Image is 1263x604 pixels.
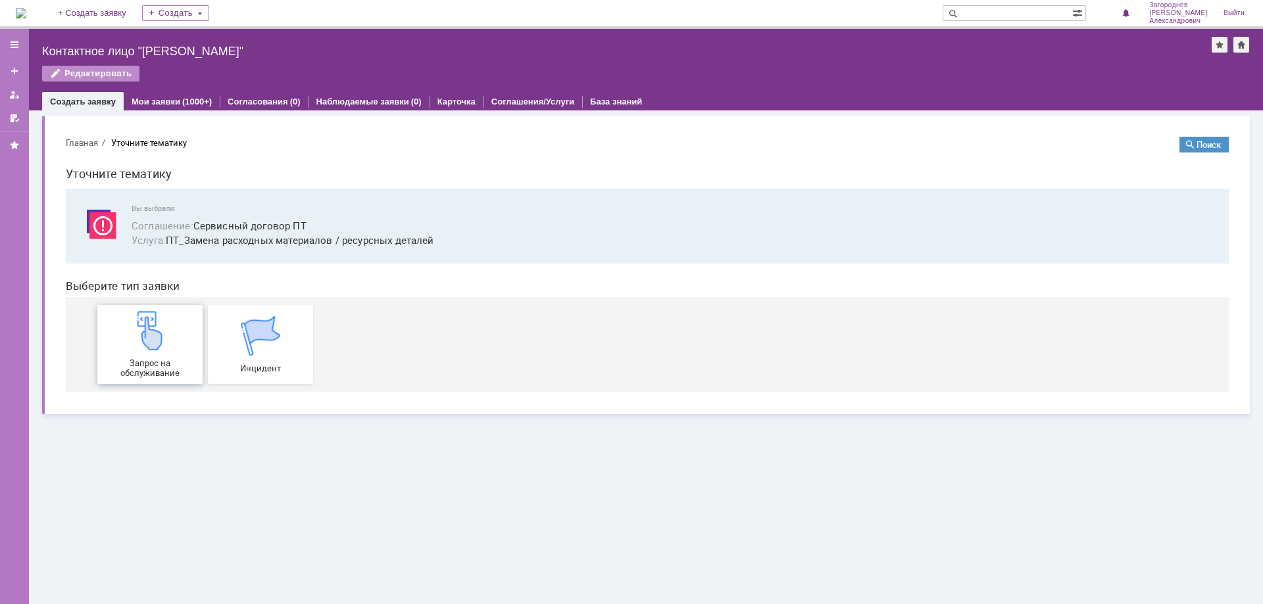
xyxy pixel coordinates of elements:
[11,153,1174,166] header: Выберите тип заявки
[11,38,1174,57] h1: Уточните тематику
[42,45,1212,58] div: Контактное лицо "[PERSON_NAME]"
[132,97,180,106] a: Мои заявки
[182,97,212,106] div: (1000+)
[4,108,25,129] a: Мои согласования
[76,93,138,106] span: Соглашение :
[142,5,209,21] div: Создать
[1233,37,1249,53] div: Сделать домашней страницей
[411,97,422,106] div: (0)
[76,78,1158,87] span: Вы выбрали:
[491,97,574,106] a: Соглашения/Услуги
[50,97,116,106] a: Создать заявку
[228,97,288,106] a: Согласования
[11,11,43,22] button: Главная
[1149,1,1208,9] span: Загороднев
[437,97,476,106] a: Карточка
[46,232,143,252] span: Запрос на обслуживание
[316,97,409,106] a: Наблюдаемые заявки
[1212,37,1227,53] div: Добавить в избранное
[76,107,111,120] span: Услуга :
[26,78,66,118] img: svg%3E
[1124,11,1174,26] button: Поиск
[1149,9,1208,17] span: [PERSON_NAME]
[42,179,147,258] a: Запрос на обслуживание
[157,237,254,247] span: Инцидент
[590,97,642,106] a: База знаний
[153,179,258,258] a: Инцидент
[16,8,26,18] img: logo
[1072,6,1085,18] span: Расширенный поиск
[75,185,114,224] img: get1a5076dc500e4355b1f65a444c68a1cb
[186,190,225,229] img: get14222c8f49ca4a32b308768b33fb6794
[4,60,25,81] a: Создать заявку
[1149,17,1208,25] span: Александрович
[76,106,1158,122] span: ПТ_Замена расходных материалов / ресурсных деталей
[4,84,25,105] a: Мои заявки
[76,92,251,107] button: Соглашение:Сервисный договор ПТ
[56,12,132,22] div: Уточните тематику
[290,97,301,106] div: (0)
[16,8,26,18] a: Перейти на домашнюю страницу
